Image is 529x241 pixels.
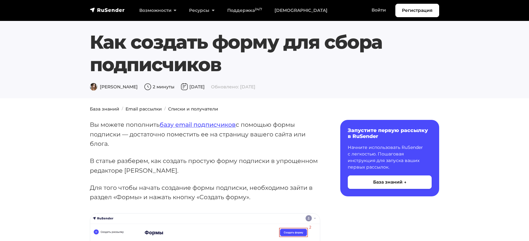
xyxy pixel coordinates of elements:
img: Время чтения [144,83,152,91]
a: Запустите первую рассылку в RuSender Начните использовать RuSender с легкостью. Пошаговая инструк... [340,120,439,196]
h1: Как создать форму для сбора подписчиков [90,31,439,76]
a: База знаний [90,106,119,112]
p: Начните использовать RuSender с легкостью. Пошаговая инструкция для запуска ваших первых рассылок. [348,144,432,170]
a: базу email подписчиков [160,121,236,128]
img: Дата публикации [181,83,188,91]
a: Регистрация [395,4,439,17]
span: 2 минуты [144,84,174,90]
a: Email рассылки [126,106,162,112]
span: [PERSON_NAME] [90,84,138,90]
img: RuSender [90,7,125,13]
p: Для того чтобы начать создание формы подписки, необходимо зайти в раздел «Формы» и нажать кнопку ... [90,183,320,202]
button: База знаний → [348,175,432,189]
a: Списки и получатели [168,106,218,112]
a: Войти [365,4,392,17]
a: Возможности [133,4,183,17]
span: [DATE] [181,84,205,90]
p: В статье разберем, как создать простую форму подписки в упрощенном редакторе [PERSON_NAME]. [90,156,320,175]
a: [DEMOGRAPHIC_DATA] [268,4,334,17]
nav: breadcrumb [86,106,443,112]
a: Ресурсы [183,4,221,17]
span: Обновлено: [DATE] [211,84,255,90]
sup: 24/7 [255,7,262,11]
h6: Запустите первую рассылку в RuSender [348,127,432,139]
a: Поддержка24/7 [221,4,268,17]
p: Вы можете пополнить с помощью формы подписки — достаточно поместить ее на страницу вашего сайта и... [90,120,320,149]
